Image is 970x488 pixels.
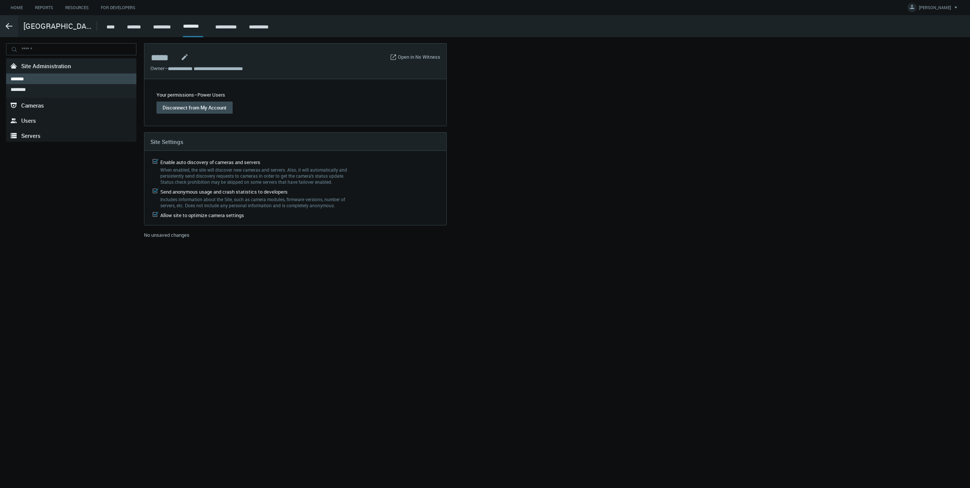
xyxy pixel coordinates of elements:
span: [PERSON_NAME] [919,5,951,13]
span: [GEOGRAPHIC_DATA] [23,20,92,32]
span: Owner [150,65,164,72]
label: When enabled, the site will discover new cameras and servers. Also, it will automatically and per... [160,167,354,185]
div: No unsaved changes [144,231,447,244]
a: For Developers [95,3,141,13]
span: – [164,65,168,72]
span: Power Users [197,91,225,98]
span: – [194,91,197,98]
span: Enable auto discovery of cameras and servers [160,159,260,166]
span: Site Administration [21,62,71,70]
a: Reports [29,3,59,13]
h4: Site Settings [150,138,440,145]
span: Users [21,117,36,124]
a: Home [5,3,29,13]
a: Resources [59,3,95,13]
button: Disconnect from My Account [156,102,233,114]
label: Includes information about the Site, such as camera modules, firmware versions, number of servers... [160,196,354,208]
span: Cameras [21,102,44,109]
span: Allow site to optimize camera settings [160,212,244,219]
a: Open in Nx Witness [398,53,440,61]
span: Send anonymous usage and crash statistics to developers [160,188,288,195]
span: Servers [21,132,41,139]
span: Your permissions [156,91,194,98]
